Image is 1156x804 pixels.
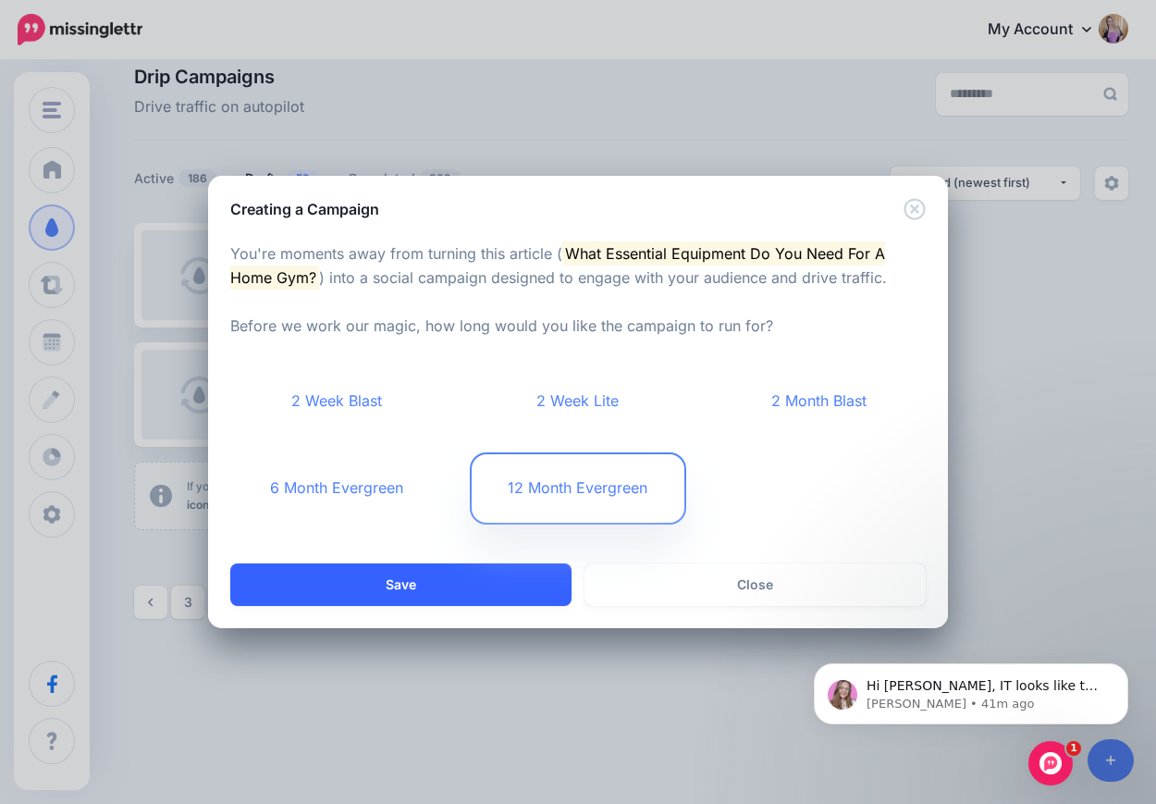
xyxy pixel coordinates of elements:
[712,367,926,436] a: 2 Month Blast
[230,198,379,220] h5: Creating a Campaign
[904,198,926,221] button: Close
[1066,741,1081,756] span: 1
[230,454,444,523] a: 6 Month Evergreen
[786,625,1156,754] iframe: Intercom notifications message
[230,563,572,606] button: Save
[1028,741,1073,785] iframe: Intercom live chat
[472,367,685,436] a: 2 Week Lite
[584,563,926,606] a: Close
[472,454,685,523] a: 12 Month Evergreen
[230,367,444,436] a: 2 Week Blast
[230,241,885,290] mark: What Essential Equipment Do You Need For A Home Gym?
[230,242,926,339] p: You're moments away from turning this article ( ) into a social campaign designed to engage with ...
